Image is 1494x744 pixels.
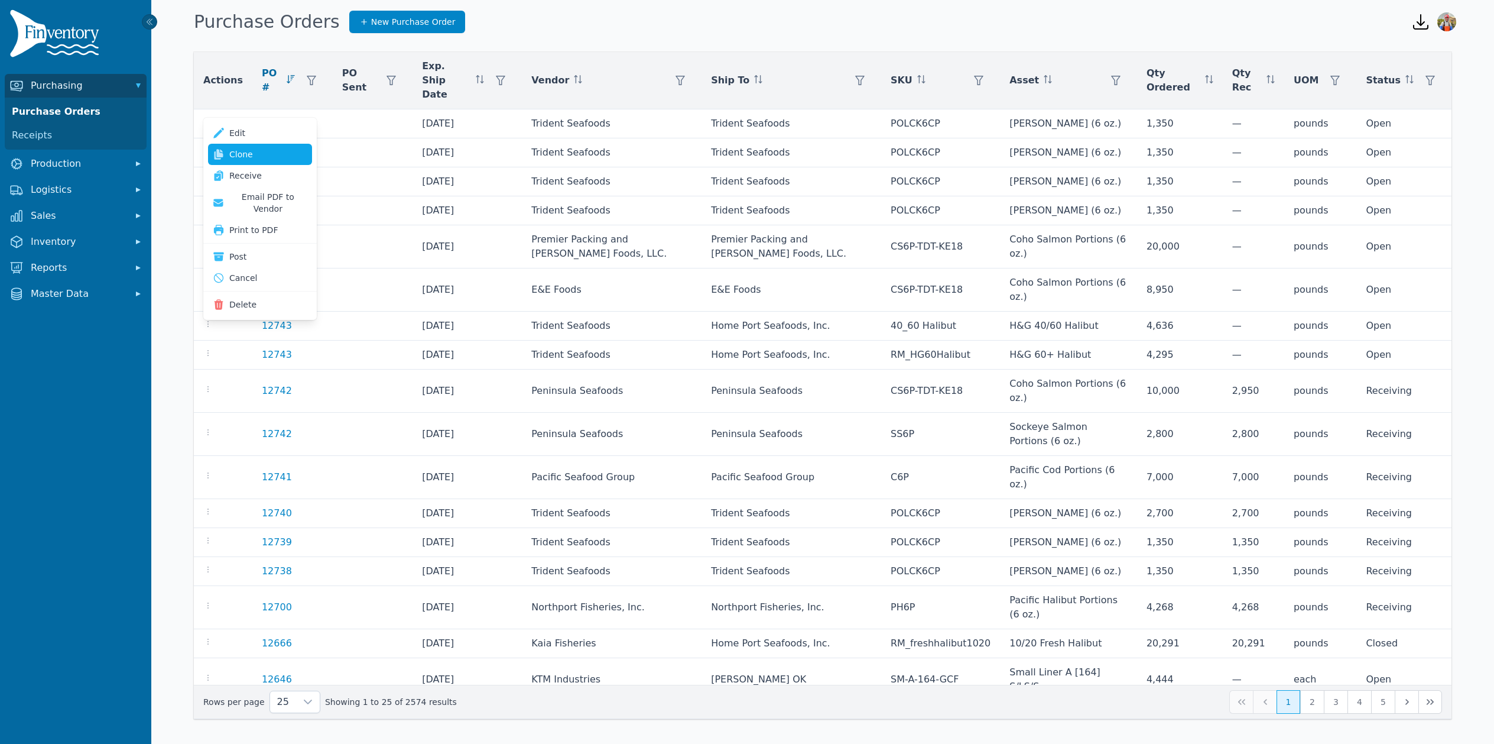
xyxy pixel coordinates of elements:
[1137,167,1223,196] td: 1,350
[1300,690,1324,714] button: Page 2
[522,370,701,413] td: Peninsula Seafoods
[522,629,701,658] td: Kaia Fisheries
[413,370,522,413] td: [DATE]
[413,528,522,557] td: [DATE]
[262,535,292,549] a: 12739
[522,557,701,586] td: Trident Seafoods
[371,16,456,28] span: New Purchase Order
[522,312,701,341] td: Trident Seafoods
[1356,109,1451,138] td: Open
[1356,312,1451,341] td: Open
[1223,312,1284,341] td: —
[262,427,292,441] a: 12742
[1395,690,1418,714] button: Next Page
[1284,312,1357,341] td: pounds
[701,557,881,586] td: Trident Seafoods
[270,691,296,713] span: Rows per page
[1356,586,1451,629] td: Receiving
[1356,528,1451,557] td: Receiving
[1223,341,1284,370] td: —
[522,109,701,138] td: Trident Seafoods
[413,658,522,701] td: [DATE]
[1000,629,1137,658] td: 10/20 Fresh Halibut
[413,109,522,138] td: [DATE]
[262,506,292,520] a: 12740
[881,341,1000,370] td: RM_HG60Halibut
[31,209,125,223] span: Sales
[522,225,701,269] td: Premier Packing and [PERSON_NAME] Foods, LLC.
[881,312,1000,341] td: 40_60 Halibut
[701,341,881,370] td: Home Port Seafoods, Inc.
[701,167,881,196] td: Trident Seafoods
[881,528,1000,557] td: POLCK6CP
[701,413,881,456] td: Peninsula Seafoods
[1000,138,1137,167] td: [PERSON_NAME] (6 oz.)
[413,499,522,528] td: [DATE]
[1284,586,1357,629] td: pounds
[208,165,312,186] a: Receive
[413,456,522,499] td: [DATE]
[31,79,125,93] span: Purchasing
[881,196,1000,225] td: POLCK6CP
[262,117,292,131] a: 12872
[262,600,292,614] a: 12700
[1000,586,1137,629] td: Pacific Halibut Portions (6 oz.)
[208,267,312,289] button: Cancel
[881,109,1000,138] td: POLCK6CP
[1356,499,1451,528] td: Receiving
[1284,167,1357,196] td: pounds
[701,456,881,499] td: Pacific Seafood Group
[1356,138,1451,167] td: Open
[701,658,881,701] td: [PERSON_NAME] OK
[881,456,1000,499] td: C6P
[1137,138,1223,167] td: 1,350
[522,269,701,312] td: E&E Foods
[881,499,1000,528] td: POLCK6CP
[1284,109,1357,138] td: pounds
[522,413,701,456] td: Peninsula Seafoods
[701,196,881,225] td: Trident Seafoods
[1223,413,1284,456] td: 2,800
[881,629,1000,658] td: RM_freshhalibut1020
[1356,658,1451,701] td: Open
[9,9,104,62] img: Finventory
[522,586,701,629] td: Northport Fisheries, Inc.
[1223,586,1284,629] td: 4,268
[31,235,125,249] span: Inventory
[7,100,144,124] a: Purchase Orders
[262,564,292,578] a: 12738
[208,186,312,219] button: Email PDF to Vendor
[1371,690,1395,714] button: Page 5
[881,138,1000,167] td: POLCK6CP
[1223,557,1284,586] td: 1,350
[1284,499,1357,528] td: pounds
[1009,73,1039,88] span: Asset
[1284,629,1357,658] td: pounds
[1223,225,1284,269] td: —
[413,312,522,341] td: [DATE]
[413,629,522,658] td: [DATE]
[1137,586,1223,629] td: 4,268
[1137,370,1223,413] td: 10,000
[1356,167,1451,196] td: Open
[881,370,1000,413] td: CS6P-TDT-KE18
[208,219,312,241] button: Print to PDF
[1418,690,1442,714] button: Last Page
[262,348,292,362] a: 12743
[881,413,1000,456] td: SS6P
[31,287,125,301] span: Master Data
[1000,312,1137,341] td: H&G 40/60 Halibut
[1137,528,1223,557] td: 1,350
[881,167,1000,196] td: POLCK6CP
[701,312,881,341] td: Home Port Seafoods, Inc.
[203,73,243,88] span: Actions
[701,586,881,629] td: Northport Fisheries, Inc.
[1284,413,1357,456] td: pounds
[1356,341,1451,370] td: Open
[31,261,125,275] span: Reports
[349,11,466,33] a: New Purchase Order
[701,528,881,557] td: Trident Seafoods
[881,269,1000,312] td: CS6P-TDT-KE18
[522,196,701,225] td: Trident Seafoods
[881,586,1000,629] td: PH6P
